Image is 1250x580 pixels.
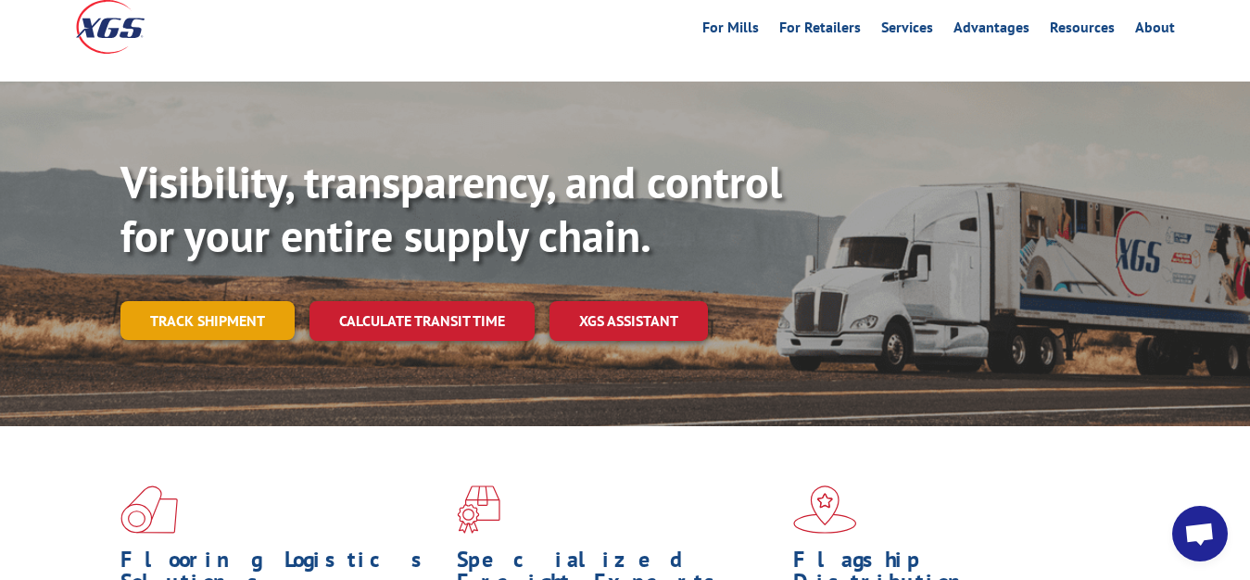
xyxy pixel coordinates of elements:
[779,20,861,41] a: For Retailers
[120,153,782,264] b: Visibility, transparency, and control for your entire supply chain.
[793,485,857,534] img: xgs-icon-flagship-distribution-model-red
[1172,506,1228,561] div: Open chat
[702,20,759,41] a: For Mills
[953,20,1029,41] a: Advantages
[1050,20,1115,41] a: Resources
[881,20,933,41] a: Services
[1135,20,1175,41] a: About
[120,485,178,534] img: xgs-icon-total-supply-chain-intelligence-red
[309,301,535,341] a: Calculate transit time
[120,301,295,340] a: Track shipment
[549,301,708,341] a: XGS ASSISTANT
[457,485,500,534] img: xgs-icon-focused-on-flooring-red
